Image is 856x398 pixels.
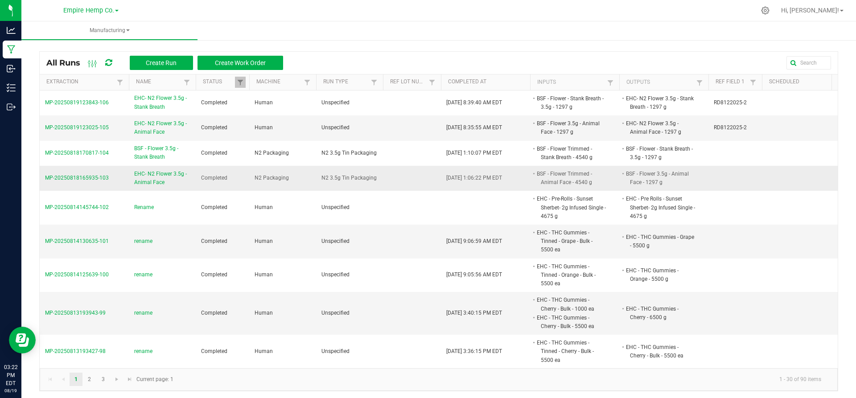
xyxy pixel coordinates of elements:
a: Filter [748,77,758,88]
span: Hi, [PERSON_NAME]! [781,7,839,14]
span: Create Work Order [215,59,266,66]
span: Completed [201,175,227,181]
span: [DATE] 1:06:22 PM EDT [446,175,502,181]
span: Unspecified [321,99,350,106]
div: Manage settings [760,6,771,15]
span: [DATE] 8:39:40 AM EDT [446,99,502,106]
span: [DATE] 8:35:55 AM EDT [446,124,502,131]
span: Human [255,348,273,354]
li: BSF - Flower - Stank Breath - 3.5g - 1297 g [535,94,606,111]
a: Go to the last page [123,373,136,386]
span: Completed [201,310,227,316]
input: Search [786,56,831,70]
span: N2 Packaging [255,150,289,156]
span: rename [134,347,152,356]
span: rename [134,271,152,279]
li: EHC - THC Gummies - Cherry - 6500 g [625,304,695,322]
span: MP-20250814145744-102 [45,204,109,210]
li: EHC - THC Gummies - Orange - 5500 g [625,266,695,283]
span: N2 3.5g Tin Packaging [321,175,377,181]
a: StatusSortable [203,78,235,86]
a: Page 3 [97,373,110,386]
li: BSF - Flower - Stank Breath - 3.5g - 1297 g [625,144,695,162]
a: Page 1 [70,373,82,386]
span: Go to the last page [126,376,133,383]
li: EHC - THC Gummies - Cherry - Bulk - 5500 ea [625,343,695,360]
span: Unspecified [321,124,350,131]
li: EHC - Pre Rolls - Sunset Sherbet- 2g Infused Single - 4675 g [625,194,695,221]
a: ExtractionSortable [46,78,114,86]
span: RD8122025-2 [714,99,747,106]
a: MachineSortable [256,78,301,86]
a: Filter [605,77,616,88]
a: Ref Field 1Sortable [716,78,747,86]
span: MP-20250818165935-103 [45,175,109,181]
span: rename [134,237,152,246]
th: Inputs [530,74,619,90]
span: MP-20250818170817-104 [45,150,109,156]
inline-svg: Outbound [7,103,16,111]
span: [DATE] 9:05:56 AM EDT [446,271,502,278]
span: [DATE] 3:40:15 PM EDT [446,310,502,316]
button: Create Run [130,56,193,70]
span: MP-20250813193943-99 [45,310,106,316]
span: Human [255,238,273,244]
span: [DATE] 1:10:07 PM EDT [446,150,502,156]
span: Unspecified [321,204,350,210]
span: Human [255,310,273,316]
inline-svg: Analytics [7,26,16,35]
span: Human [255,204,273,210]
span: N2 Packaging [255,175,289,181]
span: MP-20250814130635-101 [45,238,109,244]
span: rename [134,309,152,317]
a: Filter [369,77,379,88]
a: Filter [302,77,313,88]
li: EHC- N2 Flower 3.5g - Stank Breath - 1297 g [625,94,695,111]
div: All Runs [46,55,290,70]
inline-svg: Inbound [7,64,16,73]
span: Completed [201,150,227,156]
a: Run TypeSortable [323,78,368,86]
span: Completed [201,204,227,210]
p: 03:22 PM EDT [4,363,17,387]
span: EHC- N2 Flower 3.5g - Stank Breath [134,94,190,111]
span: Manufacturing [21,27,198,34]
li: EHC - THC Gummies - Tinned - Cherry - Bulk - 5500 ea [535,338,606,365]
li: EHC - THC Gummies - Grape - 5500 g [625,233,695,250]
span: [DATE] 3:36:15 PM EDT [446,348,502,354]
li: EHC - THC Gummies - Tinned - Orange - Bulk - 5500 ea [535,262,606,288]
span: BSF - Flower 3.5g - Stank Breath [134,144,190,161]
span: Rename [134,203,154,212]
li: EHC - THC Gummies - Tinned - Grape - Bulk - 5500 ea [535,228,606,254]
span: MP-20250819123025-105 [45,124,109,131]
span: Unspecified [321,348,350,354]
a: Filter [115,77,125,88]
a: Filter [694,77,705,88]
button: Create Work Order [198,56,283,70]
span: Completed [201,238,227,244]
li: BSF - Flower Trimmed - Stank Breath - 4540 g [535,144,606,162]
span: [DATE] 9:06:59 AM EDT [446,238,502,244]
a: Page 2 [83,373,96,386]
span: MP-20250814125639-100 [45,271,109,278]
span: Completed [201,348,227,354]
th: Outputs [619,74,708,90]
span: Create Run [146,59,177,66]
li: EHC - Pre-Rolls - Sunset Sherbet- 2g Infused Single - 4675 g [535,194,606,221]
span: Completed [201,99,227,106]
p: 08/19 [4,387,17,394]
iframe: Resource center [9,327,36,353]
span: Human [255,271,273,278]
span: N2 3.5g Tin Packaging [321,150,377,156]
kendo-pager-info: 1 - 30 of 90 items [179,372,828,387]
span: Human [255,99,273,106]
span: Human [255,124,273,131]
span: MP-20250819123843-106 [45,99,109,106]
span: Unspecified [321,271,350,278]
span: MP-20250813193427-98 [45,348,106,354]
span: Unspecified [321,310,350,316]
a: Filter [427,77,437,88]
span: Unspecified [321,238,350,244]
li: EHC - THC Gummies - Cherry - Bulk - 1000 ea [535,295,606,313]
inline-svg: Manufacturing [7,45,16,54]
